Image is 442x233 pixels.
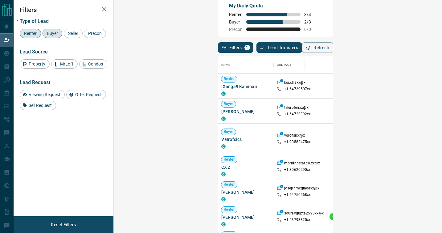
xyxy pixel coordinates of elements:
[221,189,271,195] span: [PERSON_NAME]
[221,197,226,201] div: condos.ca
[229,19,243,24] span: Buyer
[20,59,50,69] div: Property
[221,101,236,107] span: Buyer
[64,29,83,38] div: Seller
[229,2,318,10] p: My Daily Quota
[20,79,50,85] span: Lead Request
[86,31,104,36] span: Precon
[45,31,60,36] span: Buyer
[221,129,236,134] span: Buyer
[20,101,56,110] div: Sell Request
[66,31,80,36] span: Seller
[58,61,76,66] span: MrLoft
[284,112,311,117] p: +1- 64723392xx
[229,27,243,32] span: Precon
[284,211,324,217] p: souravgupta2596xx@x
[20,6,107,14] h2: Filters
[221,164,271,170] span: CX Z
[79,59,107,69] div: Condos
[221,207,237,212] span: Renter
[51,59,78,69] div: MrLoft
[245,45,249,50] span: 1
[20,18,49,24] span: Type of Lead
[284,80,305,87] p: kgr.chaxx@x
[66,90,106,99] div: Offer Request
[284,167,311,172] p: +1- 30620290xx
[277,56,291,74] div: Contact
[304,12,318,17] span: 3 / 4
[221,76,237,82] span: Renter
[221,172,226,176] div: condos.ca
[221,214,271,220] span: [PERSON_NAME]
[302,42,333,53] button: Refresh
[27,103,54,108] span: Sell Request
[284,139,311,145] p: +1- 90582475xx
[284,87,311,92] p: +1- 64739507xx
[284,133,305,139] p: vgrofsixx@x
[22,31,39,36] span: Renter
[221,222,226,227] div: condos.ca
[221,83,271,90] span: IGanga9 Kammari
[20,90,65,99] div: Viewing Request
[221,108,271,115] span: [PERSON_NAME]
[20,49,48,55] span: Lead Source
[284,105,309,112] p: tylerbferrxx@x
[284,186,319,192] p: josephmcgladexx@x
[221,91,226,96] div: condos.ca
[73,92,104,97] span: Offer Request
[20,29,41,38] div: Renter
[221,136,271,142] span: V Grofsics
[218,56,274,74] div: Name
[274,56,323,74] div: Contact
[221,182,237,187] span: Renter
[27,61,47,66] span: Property
[86,61,105,66] span: Condos
[284,192,311,197] p: +1- 64750568xx
[304,19,318,24] span: 2 / 3
[218,42,253,53] button: Filters1
[27,92,63,97] span: Viewing Request
[47,219,80,230] button: Reset Filters
[256,42,302,53] button: Lead Transfers
[284,161,320,167] p: morningstar.co.xx@x
[284,217,311,222] p: +1- 43793325xx
[221,144,226,149] div: condos.ca
[221,157,237,162] span: Renter
[84,29,106,38] div: Precon
[221,116,226,121] div: condos.ca
[304,27,318,32] span: 0 / 0
[221,56,231,74] div: Name
[43,29,62,38] div: Buyer
[229,12,243,17] span: Renter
